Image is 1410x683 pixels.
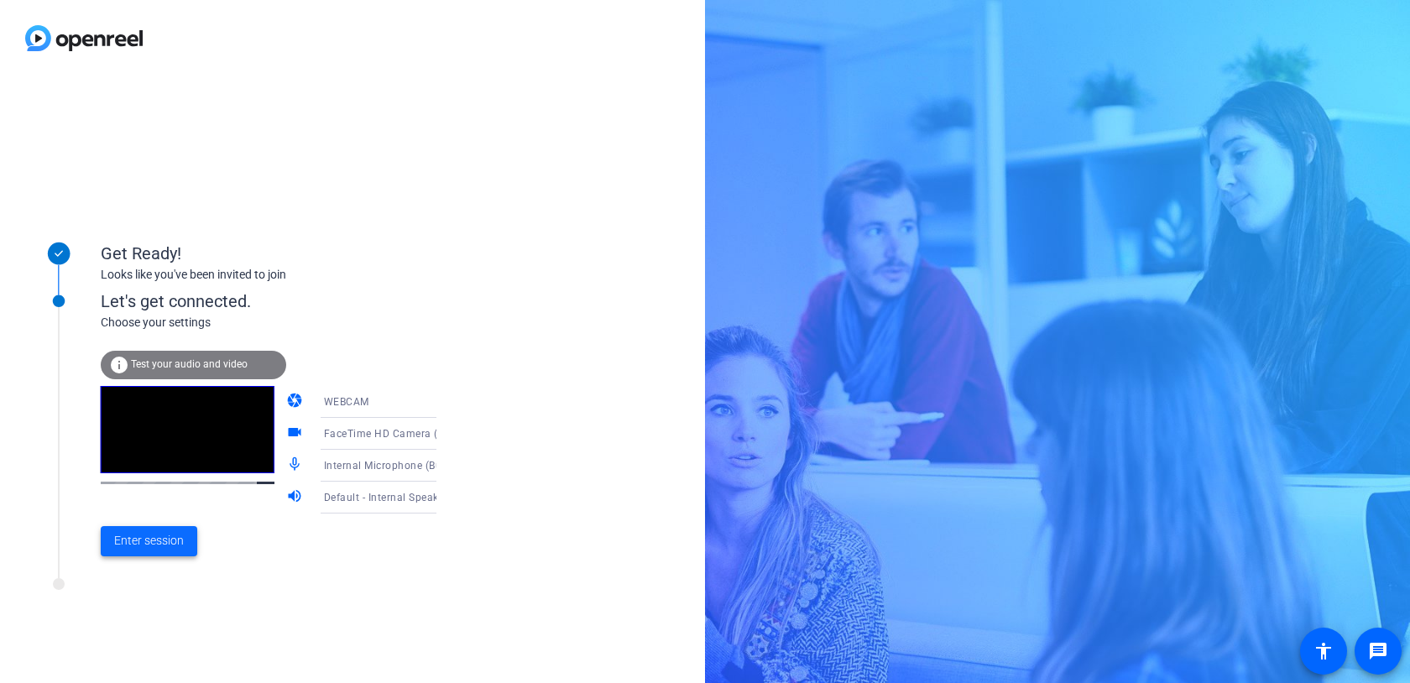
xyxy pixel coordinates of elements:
span: Default - Internal Speakers (Built-in) [324,490,499,503]
span: Internal Microphone (Built-in) [324,458,467,472]
span: Test your audio and video [131,358,248,370]
mat-icon: volume_up [286,487,306,508]
div: Looks like you've been invited to join [101,266,436,284]
div: Let's get connected. [101,289,471,314]
mat-icon: accessibility [1313,641,1334,661]
mat-icon: videocam [286,424,306,444]
mat-icon: mic_none [286,456,306,476]
mat-icon: info [109,355,129,375]
span: Enter session [114,532,184,550]
div: Get Ready! [101,241,436,266]
mat-icon: camera [286,392,306,412]
button: Enter session [101,526,197,556]
mat-icon: message [1368,641,1388,661]
span: FaceTime HD Camera (Built-in) (05ac:8600) [324,426,540,440]
div: Choose your settings [101,314,471,331]
span: WEBCAM [324,396,369,408]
